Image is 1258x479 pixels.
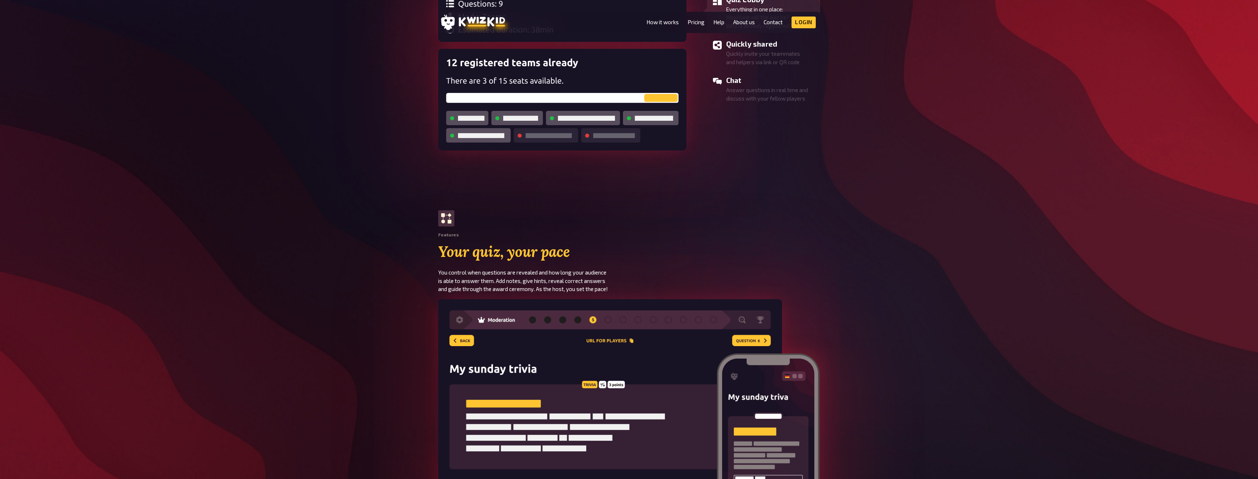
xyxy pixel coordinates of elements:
[726,5,817,30] p: Everything in one place: How long will the quiz be? Who is already registered?
[726,86,817,102] p: Answer questions in real time and discuss with your fellow players
[726,39,817,50] h3: Quickly shared
[646,19,679,25] a: How it works
[688,19,704,25] a: Pricing
[726,75,817,86] h3: Chat
[438,49,686,150] img: Overview of all registred teams and their status
[438,243,629,260] h2: Your quiz, your pace
[438,268,629,293] p: You control when questions are revealed and how long your audience is able to answer them. Add no...
[764,19,783,25] a: Contact
[792,17,816,28] a: Login
[438,232,459,237] div: Features
[726,50,817,66] p: Quickly invite your teammates and helpers via link or QR code
[733,19,755,25] a: About us
[713,19,724,25] a: Help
